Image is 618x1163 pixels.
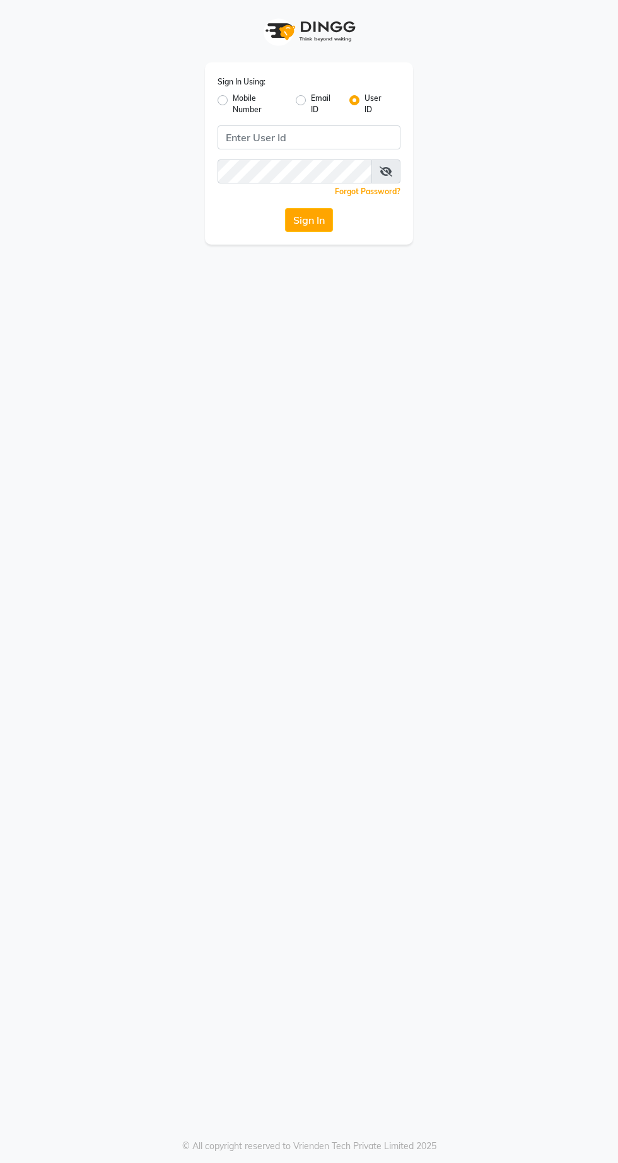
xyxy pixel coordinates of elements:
img: logo1.svg [259,13,359,50]
input: Username [218,125,400,149]
button: Sign In [285,208,333,232]
label: Sign In Using: [218,76,265,88]
input: Username [218,159,372,183]
label: Mobile Number [233,93,286,115]
label: User ID [364,93,390,115]
a: Forgot Password? [335,187,400,196]
label: Email ID [311,93,339,115]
